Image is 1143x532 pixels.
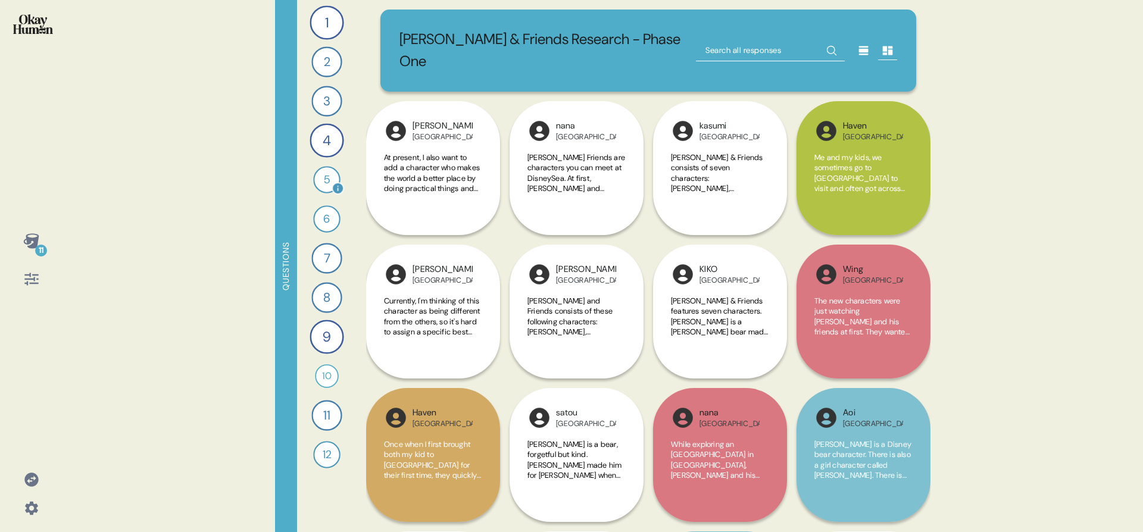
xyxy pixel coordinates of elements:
img: l1ibTKarBSWXLOhlfT5LxFP+OttMJpPJZDKZTCbz9PgHEggSPYjZSwEAAAAASUVORK5CYII= [527,119,551,143]
img: l1ibTKarBSWXLOhlfT5LxFP+OttMJpPJZDKZTCbz9PgHEggSPYjZSwEAAAAASUVORK5CYII= [527,262,551,286]
div: 8 [311,282,342,312]
div: Wing [843,263,903,276]
div: [GEOGRAPHIC_DATA] [699,132,760,142]
div: [GEOGRAPHIC_DATA] [843,276,903,285]
img: okayhuman.3b1b6348.png [13,14,53,34]
p: [PERSON_NAME] & Friends Research - Phase One [399,29,687,73]
img: l1ibTKarBSWXLOhlfT5LxFP+OttMJpPJZDKZTCbz9PgHEggSPYjZSwEAAAAASUVORK5CYII= [384,119,408,143]
div: [GEOGRAPHIC_DATA] [556,419,616,428]
div: Haven [413,406,473,420]
div: 10 [315,364,339,388]
div: KIKO [699,263,760,276]
input: Search all responses [696,40,845,61]
div: 5 [313,166,340,193]
div: [GEOGRAPHIC_DATA] [556,132,616,142]
img: l1ibTKarBSWXLOhlfT5LxFP+OttMJpPJZDKZTCbz9PgHEggSPYjZSwEAAAAASUVORK5CYII= [384,262,408,286]
div: [GEOGRAPHIC_DATA] [413,132,473,142]
div: 11 [311,400,342,430]
div: nana [556,120,616,133]
img: l1ibTKarBSWXLOhlfT5LxFP+OttMJpPJZDKZTCbz9PgHEggSPYjZSwEAAAAASUVORK5CYII= [814,406,838,430]
div: [GEOGRAPHIC_DATA] [699,276,760,285]
img: l1ibTKarBSWXLOhlfT5LxFP+OttMJpPJZDKZTCbz9PgHEggSPYjZSwEAAAAASUVORK5CYII= [671,119,695,143]
div: 11 [35,245,47,256]
div: [GEOGRAPHIC_DATA] [413,419,473,428]
span: Me and my kids, we sometimes go to [GEOGRAPHIC_DATA] to visit and often got across many [PERSON_N... [814,152,911,465]
div: [GEOGRAPHIC_DATA] [699,419,760,428]
div: satou [556,406,616,420]
img: l1ibTKarBSWXLOhlfT5LxFP+OttMJpPJZDKZTCbz9PgHEggSPYjZSwEAAAAASUVORK5CYII= [671,262,695,286]
div: Aoi [843,406,903,420]
img: l1ibTKarBSWXLOhlfT5LxFP+OttMJpPJZDKZTCbz9PgHEggSPYjZSwEAAAAASUVORK5CYII= [384,406,408,430]
div: 1 [310,5,343,39]
div: [PERSON_NAME] [413,263,473,276]
div: 9 [310,320,343,353]
div: 12 [313,441,340,468]
div: [GEOGRAPHIC_DATA] [843,132,903,142]
div: 6 [313,205,340,232]
span: At present, I also want to add a character who makes the world a better place by doing practical ... [384,152,482,465]
div: 7 [311,243,342,273]
div: [GEOGRAPHIC_DATA] [843,419,903,428]
div: Haven [843,120,903,133]
div: [PERSON_NAME] [556,263,616,276]
img: l1ibTKarBSWXLOhlfT5LxFP+OttMJpPJZDKZTCbz9PgHEggSPYjZSwEAAAAASUVORK5CYII= [527,406,551,430]
div: nana [699,406,760,420]
div: 4 [310,123,343,157]
div: 3 [311,86,342,116]
div: [GEOGRAPHIC_DATA] [556,276,616,285]
div: [GEOGRAPHIC_DATA] [413,276,473,285]
img: l1ibTKarBSWXLOhlfT5LxFP+OttMJpPJZDKZTCbz9PgHEggSPYjZSwEAAAAASUVORK5CYII= [814,119,838,143]
img: l1ibTKarBSWXLOhlfT5LxFP+OttMJpPJZDKZTCbz9PgHEggSPYjZSwEAAAAASUVORK5CYII= [814,262,838,286]
div: [PERSON_NAME] [413,120,473,133]
div: kasumi [699,120,760,133]
img: l1ibTKarBSWXLOhlfT5LxFP+OttMJpPJZDKZTCbz9PgHEggSPYjZSwEAAAAASUVORK5CYII= [671,406,695,430]
div: 2 [311,46,342,77]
